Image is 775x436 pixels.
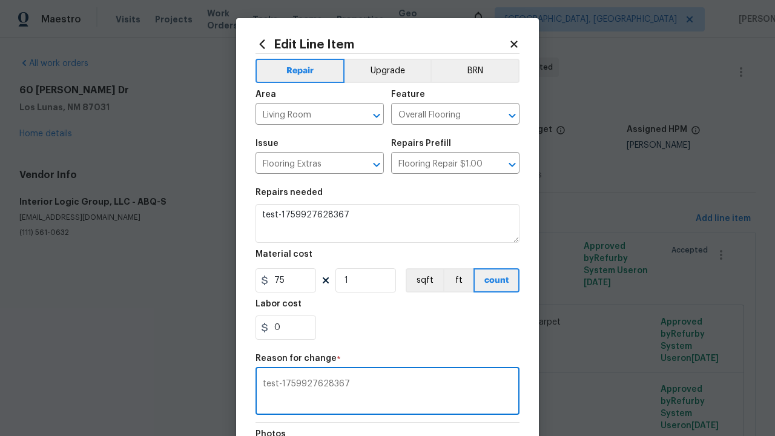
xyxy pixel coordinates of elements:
h5: Issue [256,139,279,148]
button: ft [443,268,473,292]
h5: Feature [391,90,425,99]
h5: Reason for change [256,354,337,363]
button: Open [368,156,385,173]
h5: Repairs Prefill [391,139,451,148]
h5: Material cost [256,250,312,259]
button: Repair [256,59,345,83]
h5: Repairs needed [256,188,323,197]
h5: Labor cost [256,300,302,308]
button: sqft [406,268,443,292]
button: Upgrade [345,59,431,83]
h2: Edit Line Item [256,38,509,51]
button: Open [504,107,521,124]
textarea: test-1759927628367 [256,204,519,243]
h5: Area [256,90,276,99]
button: Open [504,156,521,173]
button: count [473,268,519,292]
textarea: test-1759927628367 [263,380,512,405]
button: Open [368,107,385,124]
button: BRN [430,59,519,83]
